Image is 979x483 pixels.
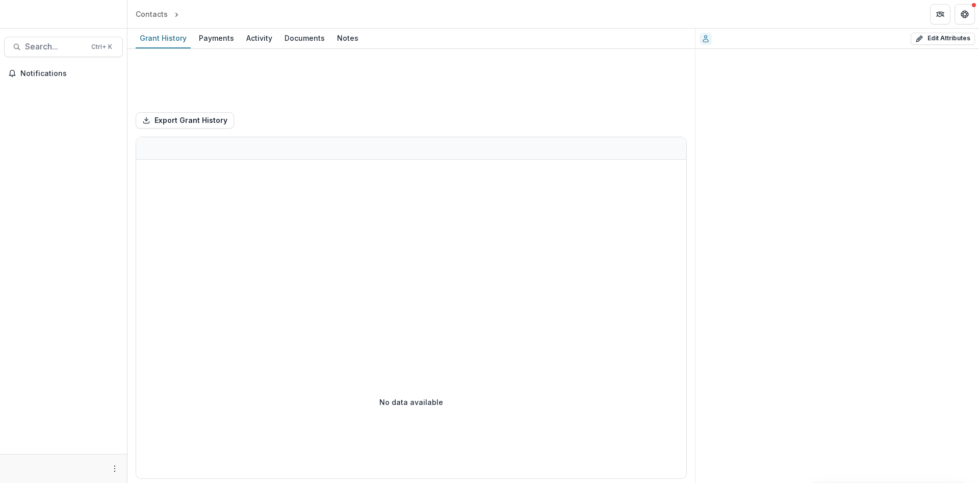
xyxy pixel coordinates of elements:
button: Edit Attributes [911,33,975,45]
a: Grant History [136,29,191,48]
span: Search... [25,42,85,52]
a: Payments [195,29,238,48]
button: Partners [930,4,950,24]
button: More [109,463,121,475]
div: Ctrl + K [89,41,114,53]
a: Activity [242,29,276,48]
a: Notes [333,29,363,48]
button: Search... [4,37,123,57]
div: Payments [195,31,238,45]
a: Contacts [132,7,172,21]
a: Documents [280,29,329,48]
span: Notifications [20,69,119,78]
div: Notes [333,31,363,45]
nav: breadcrumb [132,7,224,21]
div: Documents [280,31,329,45]
button: Export Grant History [136,112,234,129]
div: Contacts [136,9,168,19]
div: Activity [242,31,276,45]
button: Get Help [955,4,975,24]
p: No data available [379,397,443,408]
button: Notifications [4,65,123,82]
div: Grant History [136,31,191,45]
